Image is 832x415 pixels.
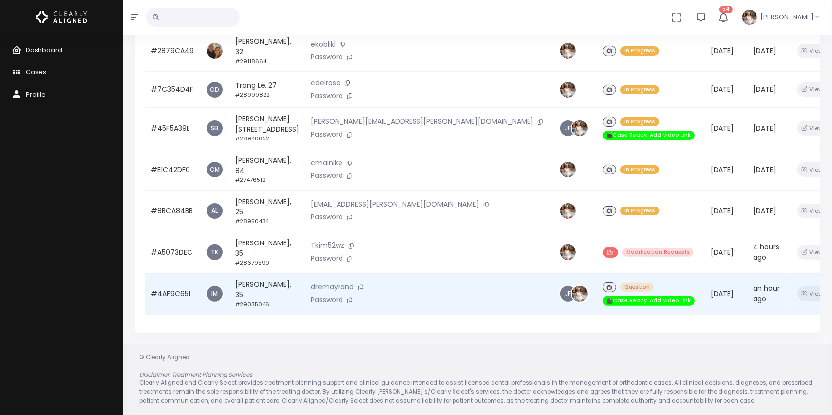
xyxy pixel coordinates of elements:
[760,12,814,22] span: [PERSON_NAME]
[311,295,547,306] p: Password
[229,273,305,314] td: [PERSON_NAME], 35
[711,206,734,216] span: [DATE]
[753,46,776,56] span: [DATE]
[235,91,270,99] small: #28999822
[229,30,305,71] td: [PERSON_NAME], 32
[207,82,223,98] a: CD
[620,283,654,292] span: Question
[26,90,46,99] span: Profile
[560,120,576,136] a: JF
[753,165,776,174] span: [DATE]
[311,241,547,251] p: Tkim52wz
[741,8,758,26] img: Header Avatar
[620,117,659,127] span: In Progress
[753,283,780,304] span: an hour ago
[36,7,87,28] img: Logo Horizontal
[311,39,547,50] p: ekoblikl
[311,253,547,264] p: Password
[603,296,695,306] span: 🎬Case Ready. Add Video Link
[711,46,734,56] span: [DATE]
[207,120,223,136] a: SB
[560,286,576,302] a: JF
[719,6,733,13] span: 54
[229,149,305,190] td: [PERSON_NAME], 84
[311,282,547,293] p: dremayrand
[311,171,547,181] p: Password
[311,212,547,223] p: Password
[620,46,659,56] span: In Progress
[311,91,547,102] p: Password
[145,190,200,232] td: #8BCA84BB
[711,84,734,94] span: [DATE]
[207,244,223,260] a: TK
[753,242,779,262] span: 4 hours ago
[235,176,265,184] small: #27476512
[711,123,734,133] span: [DATE]
[711,165,734,174] span: [DATE]
[311,129,547,140] p: Password
[311,158,547,169] p: cmainlke
[229,190,305,232] td: [PERSON_NAME], 25
[229,107,305,149] td: [PERSON_NAME][STREET_ADDRESS]
[311,52,547,63] p: Password
[207,203,223,219] a: AL
[229,232,305,273] td: [PERSON_NAME], 35
[620,207,659,216] span: In Progress
[311,199,547,210] p: [EMAIL_ADDRESS][PERSON_NAME][DOMAIN_NAME]
[235,57,266,65] small: #29118664
[145,149,200,190] td: #E1C42DF0
[129,353,826,405] div: © Clearly Aligned Clearly Aligned and Clearly Select provides treatment planning support and clin...
[622,248,694,257] span: Modification Requests
[235,259,269,267] small: #28679590
[207,162,223,177] a: CM
[26,45,62,55] span: Dashboard
[311,116,547,127] p: [PERSON_NAME][EMAIL_ADDRESS][PERSON_NAME][DOMAIN_NAME]
[753,84,776,94] span: [DATE]
[235,135,269,142] small: #28940622
[753,123,776,133] span: [DATE]
[753,206,776,216] span: [DATE]
[711,247,734,257] span: [DATE]
[145,273,200,314] td: #4AF9C651
[145,30,200,71] td: #2879CA49
[235,300,269,308] small: #29035046
[145,107,200,149] td: #45F5A39E
[145,232,200,273] td: #A5073DEC
[235,217,269,225] small: #28950434
[26,68,46,77] span: Cases
[207,286,223,302] a: IM
[139,371,252,379] em: Disclaimer: Treatment Planning Services
[145,71,200,107] td: #7C354D4F
[620,165,659,174] span: In Progress
[620,85,659,95] span: In Progress
[711,289,734,299] span: [DATE]
[229,71,305,107] td: Trang Le, 27
[603,131,695,140] span: 🎬Case Ready. Add Video Link
[311,78,547,89] p: cdelrosa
